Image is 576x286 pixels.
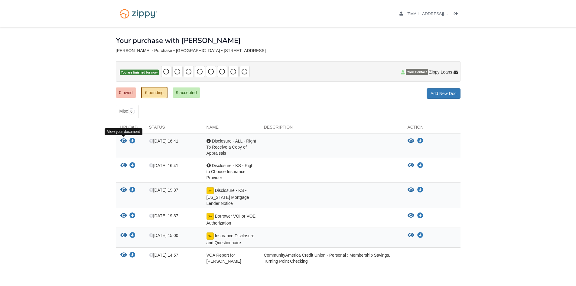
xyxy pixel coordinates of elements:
h1: Your purchase with [PERSON_NAME] [116,37,241,44]
a: edit profile [399,12,476,18]
span: Borrower VOI or VOE Authorization [207,214,255,225]
button: View Insurance Disclosure and Questionnaire [120,232,127,239]
a: Misc [116,105,138,118]
button: View Borrower VOI or VOE Authorization [120,213,127,219]
button: View Disclosure - KS - Right to Choose Insurance Provider [408,163,414,169]
span: [DATE] 14:57 [149,253,178,258]
span: [DATE] 19:37 [149,188,178,192]
a: 9 accepted [173,87,200,98]
button: View Disclosure - ALL - Right To Receive a Copy of Appraisals [408,138,414,144]
a: Log out [454,12,460,18]
button: View VOA Report for Kayla Moseley [120,252,127,258]
a: Download Disclosure - KS - Right to Choose Insurance Provider [129,163,135,168]
a: Download VOA Report for Kayla Moseley [129,253,135,258]
a: Download Disclosure - ALL - Right To Receive a Copy of Appraisals [417,139,423,143]
span: Insurance Disclosure and Questionnaire [207,233,255,245]
button: View Insurance Disclosure and Questionnaire [408,232,414,238]
span: Disclosure - KS - Right to Choose Insurance Provider [207,163,255,180]
span: [DATE] 16:41 [149,163,178,168]
button: View Disclosure - KS - Kansas Mortgage Lender Notice [120,187,127,193]
button: View Disclosure - ALL - Right To Receive a Copy of Appraisals [120,138,127,144]
img: Document fully signed [207,213,214,220]
span: 6 [128,108,135,114]
span: Disclosure - ALL - Right To Receive a Copy of Appraisals [207,139,256,156]
div: [PERSON_NAME] - Purchase • [GEOGRAPHIC_DATA] • [STREET_ADDRESS] [116,48,460,53]
span: VOA Report for [PERSON_NAME] [207,253,241,264]
span: [DATE] 19:37 [149,213,178,218]
a: Download Disclosure - ALL - Right To Receive a Copy of Appraisals [129,139,135,144]
a: Add New Doc [427,88,460,99]
a: Download Disclosure - KS - Right to Choose Insurance Provider [417,163,423,168]
button: View Borrower VOI or VOE Authorization [408,213,414,219]
span: [DATE] 15:00 [149,233,178,238]
div: Status [145,124,202,133]
div: CommunityAmerica Credit Union - Personal : Membership Savings, Turning Point Checking [259,252,403,264]
a: Download Borrower VOI or VOE Authorization [417,213,423,218]
a: 6 pending [141,87,168,98]
img: Document fully signed [207,187,214,194]
a: Download Disclosure - KS - Kansas Mortgage Lender Notice [129,188,135,193]
div: Description [259,124,403,133]
button: View Disclosure - KS - Right to Choose Insurance Provider [120,163,127,169]
div: Action [403,124,460,133]
span: Disclosure - KS - [US_STATE] Mortgage Lender Notice [207,188,249,206]
img: Document fully signed [207,232,214,240]
span: kayla.moseley23@gmail.com [406,12,476,16]
span: [DATE] 16:41 [149,139,178,143]
a: Download Insurance Disclosure and Questionnaire [129,233,135,238]
a: Download Insurance Disclosure and Questionnaire [417,233,423,238]
span: Zippy Loans [429,69,452,75]
button: View Disclosure - KS - Kansas Mortgage Lender Notice [408,187,414,193]
span: Your Contact [406,69,428,75]
img: Logo [116,6,161,21]
span: You are finished for now [120,70,159,75]
a: Download Disclosure - KS - Kansas Mortgage Lender Notice [417,188,423,192]
div: Upload [116,124,145,133]
div: View your document [105,128,142,135]
a: 0 owed [116,87,136,98]
div: Name [202,124,259,133]
a: Download Borrower VOI or VOE Authorization [129,214,135,219]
